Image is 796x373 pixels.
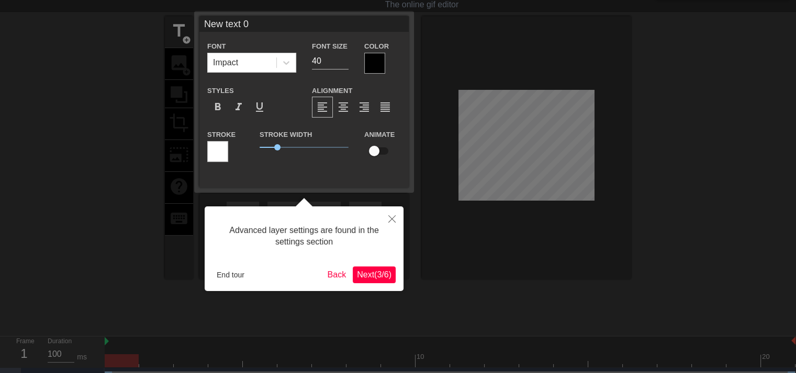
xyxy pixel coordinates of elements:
[212,267,249,283] button: End tour
[353,266,396,283] button: Next
[323,266,351,283] button: Back
[380,206,403,230] button: Close
[212,214,396,259] div: Advanced layer settings are found in the settings section
[357,270,391,279] span: Next ( 3 / 6 )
